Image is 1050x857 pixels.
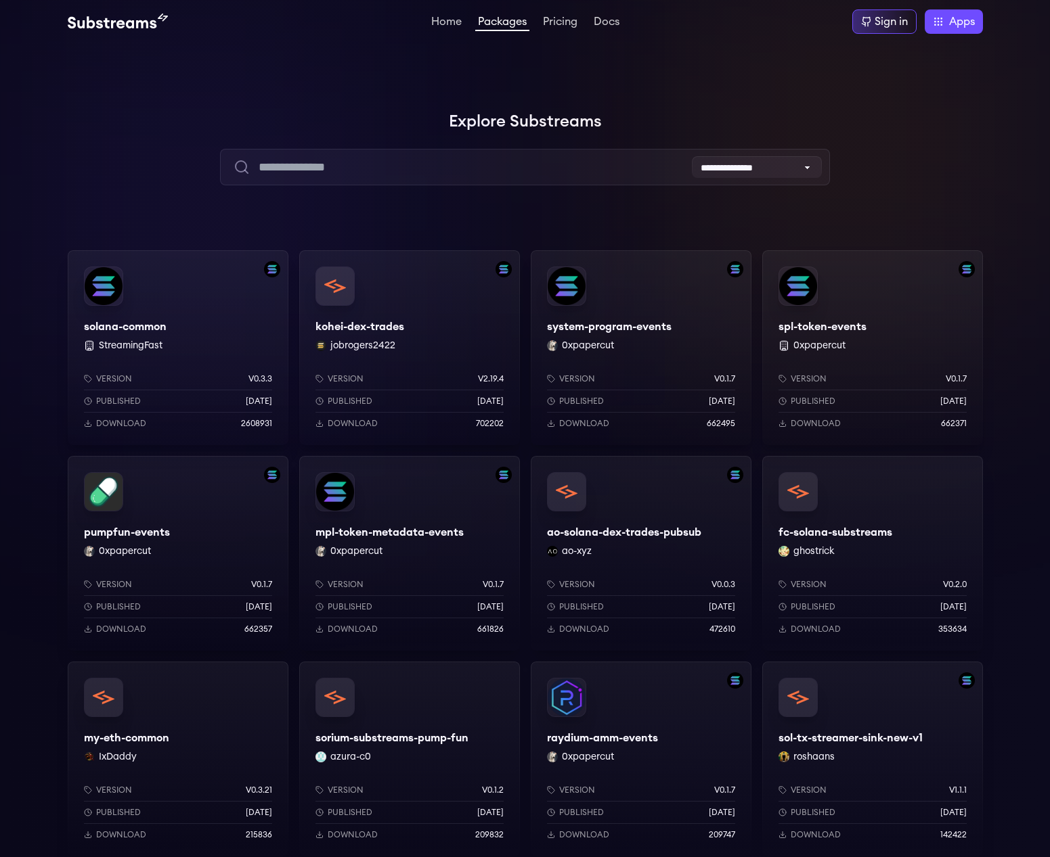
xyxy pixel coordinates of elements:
a: Filter by solana networksystem-program-eventssystem-program-events0xpapercut 0xpapercutVersionv0.... [531,250,751,445]
p: [DATE] [246,807,272,818]
p: v0.0.3 [712,579,735,590]
button: ghostrick [793,545,835,558]
p: v0.1.7 [946,373,967,384]
div: Sign in [875,14,908,30]
p: Version [559,579,595,590]
span: Apps [949,14,975,30]
p: v0.1.7 [483,579,504,590]
p: Version [328,785,364,795]
img: Filter by solana network [727,261,743,277]
p: 661826 [477,624,504,634]
p: Published [96,807,141,818]
p: 472610 [709,624,735,634]
img: Filter by solana network [496,261,512,277]
p: Version [791,373,827,384]
p: 662357 [244,624,272,634]
p: Published [559,601,604,612]
p: 142422 [940,829,967,840]
p: [DATE] [709,396,735,407]
p: [DATE] [477,807,504,818]
a: fc-solana-substreamsfc-solana-substreamsghostrick ghostrickVersionv0.2.0Published[DATE]Download35... [762,456,983,651]
p: Published [328,807,372,818]
img: Filter by solana network [264,467,280,483]
img: Filter by solana network [727,467,743,483]
p: Download [328,624,378,634]
p: v1.1.1 [949,785,967,795]
p: Download [791,418,841,429]
p: v0.1.2 [482,785,504,795]
p: Download [96,418,146,429]
img: Filter by solana network [959,672,975,689]
p: 662495 [707,418,735,429]
button: IxDaddy [99,750,137,764]
p: Published [559,807,604,818]
button: azura-c0 [330,750,371,764]
a: Packages [475,16,529,31]
button: ao-xyz [562,545,592,558]
p: Published [96,396,141,407]
a: Home [429,16,464,30]
p: [DATE] [246,396,272,407]
a: Sign in [852,9,917,34]
p: Download [559,624,609,634]
a: sorium-substreams-pump-funsorium-substreams-pump-funazura-c0 azura-c0Versionv0.1.2Published[DATE]... [299,662,520,856]
a: Filter by solana networkraydium-amm-eventsraydium-amm-events0xpapercut 0xpapercutVersionv0.1.7Pub... [531,662,751,856]
p: [DATE] [709,601,735,612]
p: [DATE] [940,396,967,407]
p: Download [328,418,378,429]
p: Download [96,829,146,840]
p: Download [96,624,146,634]
p: Version [328,579,364,590]
button: StreamingFast [99,339,162,352]
p: 209747 [709,829,735,840]
p: Download [559,829,609,840]
p: Version [328,373,364,384]
p: Version [96,373,132,384]
p: [DATE] [709,807,735,818]
p: v0.1.7 [714,785,735,795]
p: 209832 [475,829,504,840]
p: [DATE] [477,601,504,612]
p: v2.19.4 [478,373,504,384]
a: Filter by solana networkpumpfun-eventspumpfun-events0xpapercut 0xpapercutVersionv0.1.7Published[D... [68,456,288,651]
p: v0.1.7 [714,373,735,384]
p: Download [328,829,378,840]
p: Published [791,807,835,818]
button: roshaans [793,750,835,764]
p: 662371 [941,418,967,429]
p: Published [559,396,604,407]
a: Pricing [540,16,580,30]
p: v0.3.3 [248,373,272,384]
a: Filter by solana networkkohei-dex-tradeskohei-dex-tradesjobrogers2422 jobrogers2422Versionv2.19.4... [299,250,520,445]
p: Download [791,624,841,634]
button: 0xpapercut [99,545,151,558]
p: [DATE] [940,807,967,818]
a: Filter by solana networksol-tx-streamer-sink-new-v1sol-tx-streamer-sink-new-v1roshaans roshaansVe... [762,662,983,856]
p: [DATE] [477,396,504,407]
p: v0.3.21 [246,785,272,795]
button: 0xpapercut [330,545,382,558]
img: Substream's logo [68,14,168,30]
img: Filter by solana network [496,467,512,483]
button: 0xpapercut [793,339,846,352]
p: 215836 [246,829,272,840]
p: 2608931 [241,418,272,429]
p: Published [96,601,141,612]
h1: Explore Substreams [68,108,983,135]
p: Version [791,579,827,590]
p: v0.1.7 [251,579,272,590]
a: my-eth-commonmy-eth-commonIxDaddy IxDaddyVersionv0.3.21Published[DATE]Download215836 [68,662,288,856]
a: Filter by solana networkspl-token-eventsspl-token-events 0xpapercutVersionv0.1.7Published[DATE]Do... [762,250,983,445]
p: Version [791,785,827,795]
img: Filter by solana network [727,672,743,689]
a: Filter by solana networksolana-commonsolana-common StreamingFastVersionv0.3.3Published[DATE]Downl... [68,250,288,445]
p: Version [559,373,595,384]
p: 702202 [476,418,504,429]
p: 353634 [938,624,967,634]
p: Download [791,829,841,840]
p: Published [328,396,372,407]
p: Version [96,579,132,590]
button: 0xpapercut [562,750,614,764]
p: [DATE] [246,601,272,612]
p: Published [791,601,835,612]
